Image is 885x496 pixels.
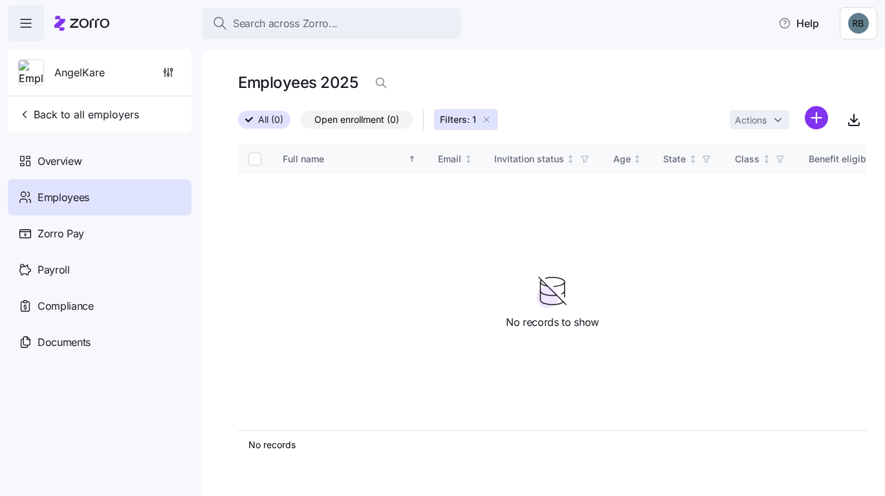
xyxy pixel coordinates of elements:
[8,143,191,179] a: Overview
[725,144,798,174] th: ClassNot sorted
[434,109,497,130] button: Filters: 1
[484,144,603,174] th: Invitation statusNot sorted
[408,155,417,164] div: Sorted ascending
[54,65,105,81] span: AngelKare
[18,107,139,122] span: Back to all employers
[19,60,43,86] img: Employer logo
[8,324,191,360] a: Documents
[762,155,771,164] div: Not sorted
[248,153,261,166] input: Select all records
[8,179,191,215] a: Employees
[735,152,759,166] div: Class
[735,116,767,125] span: Actions
[258,111,283,128] span: All (0)
[566,155,575,164] div: Not sorted
[13,102,144,127] button: Back to all employers
[38,189,89,206] span: Employees
[506,314,599,330] span: No records to show
[768,10,829,36] button: Help
[440,113,476,126] span: Filters: 1
[248,438,857,451] div: No records
[603,144,653,174] th: AgeNot sorted
[8,215,191,252] a: Zorro Pay
[38,226,84,242] span: Zorro Pay
[778,16,819,31] span: Help
[848,13,869,34] img: 8da47c3e8e5487d59c80835d76c1881e
[438,152,461,166] div: Email
[233,16,338,32] span: Search across Zorro...
[730,110,789,129] button: Actions
[8,252,191,288] a: Payroll
[283,152,406,166] div: Full name
[805,106,828,129] svg: add icon
[464,155,473,164] div: Not sorted
[494,152,564,166] div: Invitation status
[633,155,642,164] div: Not sorted
[38,262,70,278] span: Payroll
[314,111,399,128] span: Open enrollment (0)
[428,144,484,174] th: EmailNot sorted
[272,144,428,174] th: Full nameSorted ascending
[38,334,91,350] span: Documents
[38,153,82,169] span: Overview
[653,144,725,174] th: StateNot sorted
[613,152,631,166] div: Age
[38,298,94,314] span: Compliance
[8,288,191,324] a: Compliance
[663,152,686,166] div: State
[202,8,461,39] button: Search across Zorro...
[238,72,358,92] h1: Employees 2025
[688,155,697,164] div: Not sorted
